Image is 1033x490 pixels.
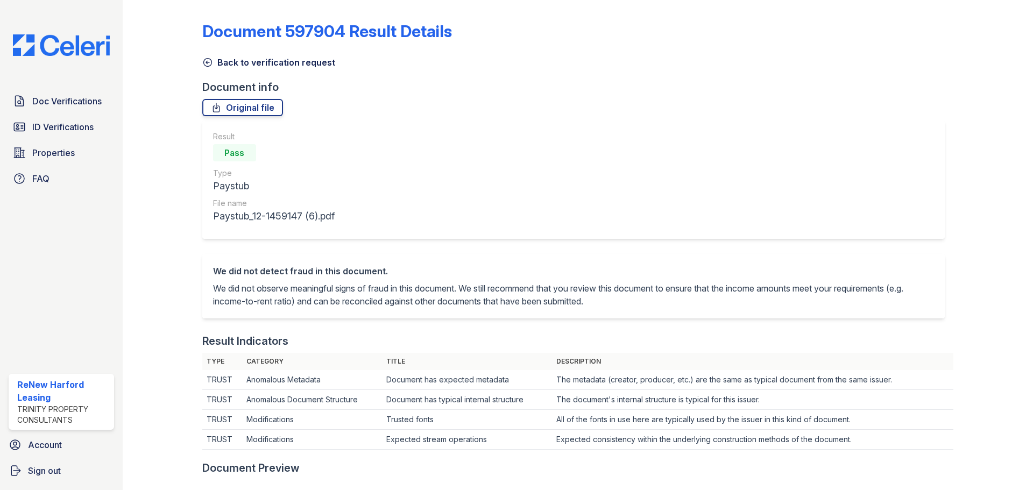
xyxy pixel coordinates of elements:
span: Properties [32,146,75,159]
div: Pass [213,144,256,161]
a: Properties [9,142,114,164]
a: Document 597904 Result Details [202,22,452,41]
td: All of the fonts in use here are typically used by the issuer in this kind of document. [552,410,953,430]
td: The metadata (creator, producer, etc.) are the same as typical document from the same issuer. [552,370,953,390]
td: Document has expected metadata [382,370,552,390]
div: File name [213,198,335,209]
div: Type [213,168,335,179]
td: Trusted fonts [382,410,552,430]
td: Expected stream operations [382,430,552,450]
a: Doc Verifications [9,90,114,112]
div: Result Indicators [202,333,288,349]
td: Modifications [242,430,382,450]
div: Paystub_12-1459147 (6).pdf [213,209,335,224]
th: Category [242,353,382,370]
div: Result [213,131,335,142]
div: Document info [202,80,953,95]
div: We did not detect fraud in this document. [213,265,934,278]
p: We did not observe meaningful signs of fraud in this document. We still recommend that you review... [213,282,934,308]
span: FAQ [32,172,49,185]
th: Description [552,353,953,370]
a: Account [4,434,118,456]
a: Original file [202,99,283,116]
div: Paystub [213,179,335,194]
a: FAQ [9,168,114,189]
td: TRUST [202,410,243,430]
a: Sign out [4,460,118,481]
th: Title [382,353,552,370]
span: ID Verifications [32,120,94,133]
span: Account [28,438,62,451]
a: Back to verification request [202,56,335,69]
td: Expected consistency within the underlying construction methods of the document. [552,430,953,450]
td: Anomalous Metadata [242,370,382,390]
th: Type [202,353,243,370]
td: Anomalous Document Structure [242,390,382,410]
td: TRUST [202,390,243,410]
img: CE_Logo_Blue-a8612792a0a2168367f1c8372b55b34899dd931a85d93a1a3d3e32e68fde9ad4.png [4,34,118,56]
td: TRUST [202,430,243,450]
td: Modifications [242,410,382,430]
div: Document Preview [202,460,300,475]
div: ReNew Harford Leasing [17,378,110,404]
td: Document has typical internal structure [382,390,552,410]
a: ID Verifications [9,116,114,138]
span: Sign out [28,464,61,477]
span: Doc Verifications [32,95,102,108]
td: TRUST [202,370,243,390]
td: The document's internal structure is typical for this issuer. [552,390,953,410]
div: Trinity Property Consultants [17,404,110,425]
